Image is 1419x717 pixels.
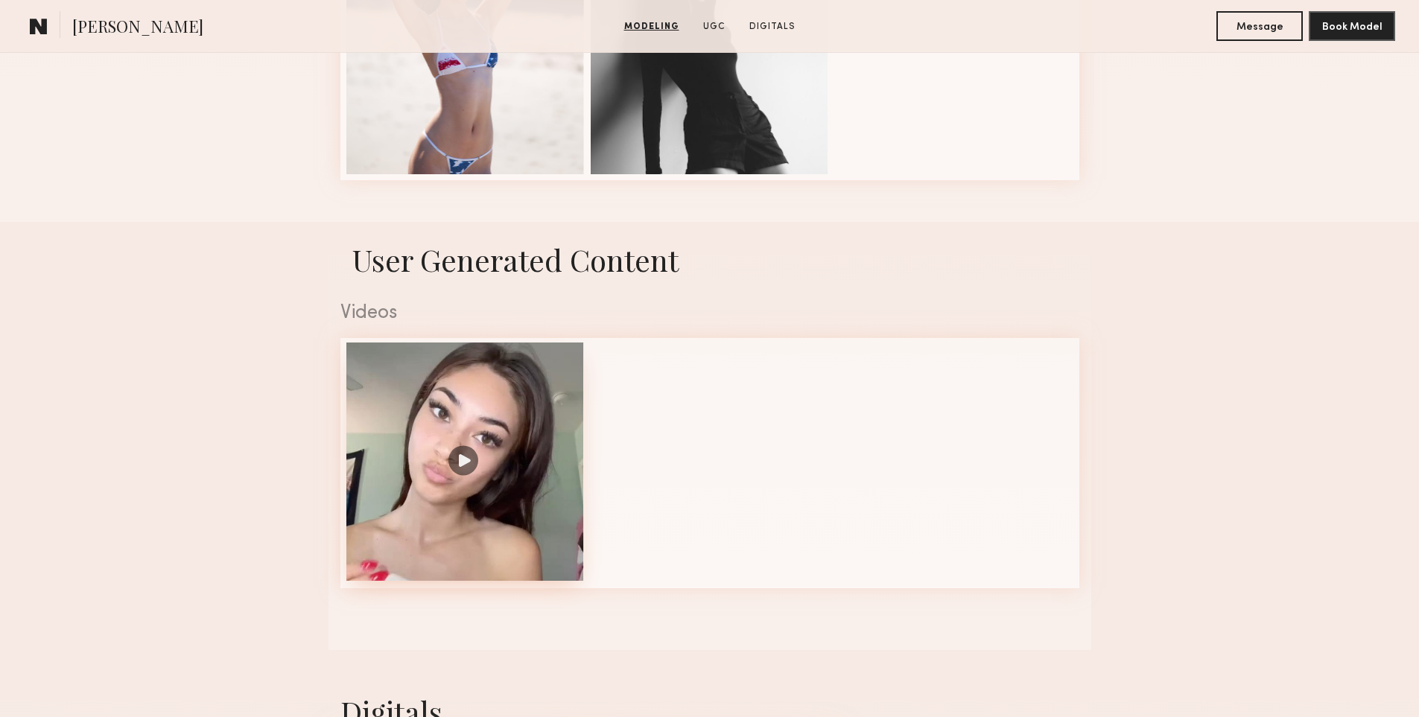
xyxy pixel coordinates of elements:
[1309,11,1395,41] button: Book Model
[1309,19,1395,32] a: Book Model
[1216,11,1303,41] button: Message
[697,20,731,34] a: UGC
[618,20,685,34] a: Modeling
[340,304,1079,323] div: Videos
[72,15,203,41] span: [PERSON_NAME]
[743,20,801,34] a: Digitals
[328,240,1091,279] h1: User Generated Content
